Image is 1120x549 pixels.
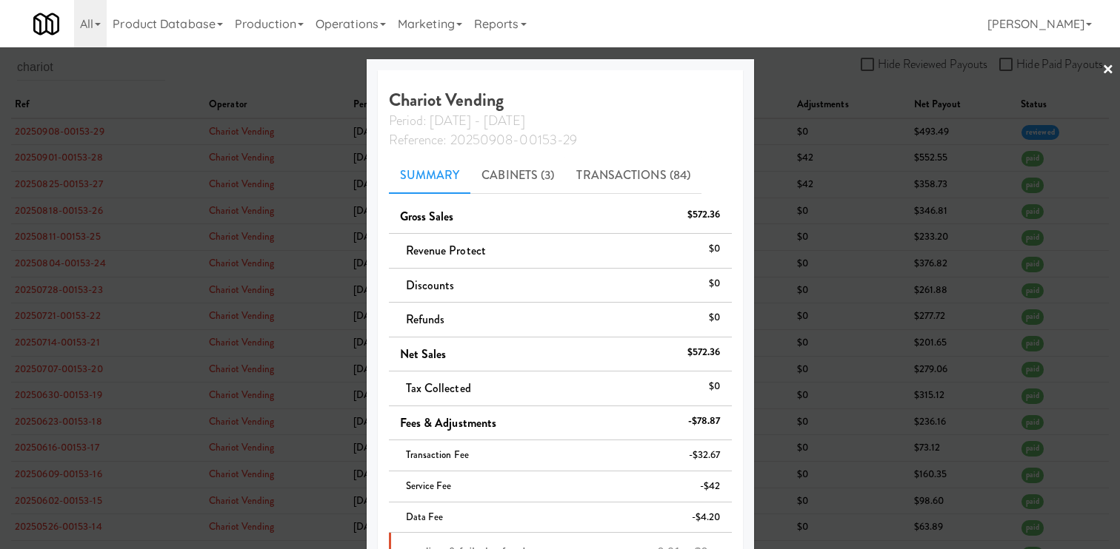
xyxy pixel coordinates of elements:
span: Fees & Adjustments [400,414,497,431]
a: Transactions (84) [565,157,701,194]
div: $0 [709,377,720,396]
span: Data Fee [406,510,444,524]
span: Reference: 20250908-00153-29 [389,130,578,149]
span: Tax Collected [406,380,471,397]
div: $572.36 [687,206,721,224]
h4: Chariot Vending [389,90,732,149]
span: Service Fee [406,479,452,493]
div: $0 [709,309,720,327]
img: Micromart [33,11,59,37]
div: -$78.87 [688,412,721,431]
div: $0 [709,240,720,258]
div: $572.36 [687,343,721,362]
div: -$32.67 [689,446,721,465]
span: Period: [DATE] - [DATE] [389,111,525,130]
li: Transaction Fee-$32.67 [389,440,732,471]
li: Data Fee-$4.20 [389,502,732,533]
a: × [1102,47,1114,93]
a: Cabinets (3) [470,157,565,194]
div: $0 [709,274,720,293]
span: Transaction Fee [406,448,470,462]
div: -$42 [700,477,720,496]
a: Summary [389,157,471,194]
span: Revenue Protect [406,242,487,259]
li: Service Fee-$42 [389,471,732,502]
span: Net Sales [400,346,447,363]
div: -$4.20 [692,508,721,527]
span: Gross Sales [400,208,454,225]
span: Discounts [406,277,455,294]
span: Refunds [406,311,445,328]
